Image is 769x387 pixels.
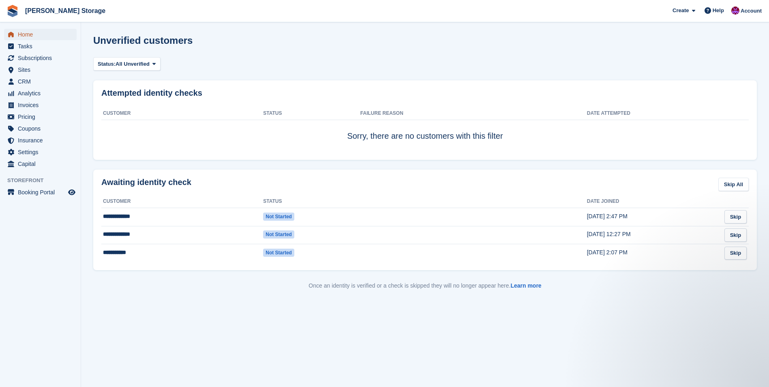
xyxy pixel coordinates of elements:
[587,195,716,208] th: Date joined
[4,88,77,99] a: menu
[587,244,716,262] td: [DATE] 2:07 PM
[101,107,263,120] th: Customer
[18,29,66,40] span: Home
[263,107,360,120] th: Status
[4,187,77,198] a: menu
[101,88,749,98] h2: Attempted identity checks
[18,146,66,158] span: Settings
[18,123,66,134] span: Coupons
[4,146,77,158] a: menu
[18,88,66,99] span: Analytics
[4,52,77,64] a: menu
[18,158,66,170] span: Capital
[587,226,716,244] td: [DATE] 12:27 PM
[4,99,77,111] a: menu
[101,195,263,208] th: Customer
[18,41,66,52] span: Tasks
[4,158,77,170] a: menu
[18,76,66,87] span: CRM
[4,41,77,52] a: menu
[587,208,716,226] td: [DATE] 2:47 PM
[724,247,747,260] a: Skip
[18,52,66,64] span: Subscriptions
[587,107,716,120] th: Date attempted
[4,135,77,146] a: menu
[724,228,747,242] a: Skip
[18,135,66,146] span: Insurance
[731,6,739,15] img: Audra Whitelaw
[360,107,587,120] th: Failure Reason
[4,64,77,75] a: menu
[18,99,66,111] span: Invoices
[263,213,294,221] span: Not started
[67,187,77,197] a: Preview store
[263,230,294,239] span: Not started
[4,111,77,123] a: menu
[673,6,689,15] span: Create
[93,282,757,290] p: Once an identity is verified or a check is skipped they will no longer appear here.
[101,178,191,187] h2: Awaiting identity check
[7,176,81,185] span: Storefront
[18,64,66,75] span: Sites
[18,187,66,198] span: Booking Portal
[93,57,161,71] button: Status: All Unverified
[22,4,109,17] a: [PERSON_NAME] Storage
[18,111,66,123] span: Pricing
[98,60,116,68] span: Status:
[93,35,193,46] h1: Unverified customers
[718,178,749,191] a: Skip All
[4,29,77,40] a: menu
[713,6,724,15] span: Help
[724,210,747,224] a: Skip
[116,60,150,68] span: All Unverified
[510,282,541,289] a: Learn more
[6,5,19,17] img: stora-icon-8386f47178a22dfd0bd8f6a31ec36ba5ce8667c1dd55bd0f319d3a0aa187defe.svg
[347,131,503,140] span: Sorry, there are no customers with this filter
[4,123,77,134] a: menu
[4,76,77,87] a: menu
[741,7,762,15] span: Account
[263,249,294,257] span: Not started
[263,195,360,208] th: Status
